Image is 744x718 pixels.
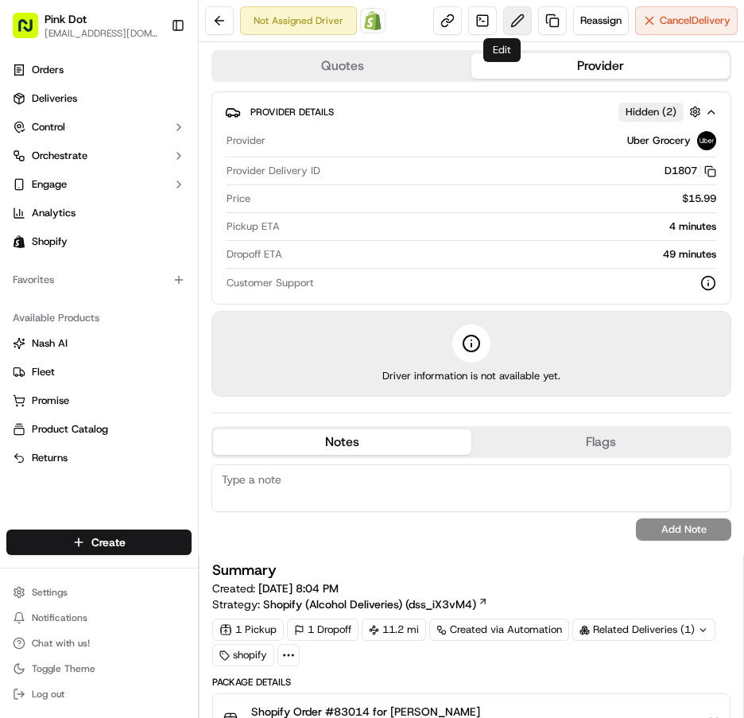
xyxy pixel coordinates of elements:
span: Driver information is not available yet. [382,369,560,383]
span: Analytics [32,206,76,220]
img: David kim [16,231,41,257]
a: Returns [13,451,185,465]
img: 1736555255976-a54dd68f-1ca7-489b-9aae-adbdc363a1c4 [16,152,45,180]
a: Shopify [360,8,386,33]
span: Chat with us! [32,637,90,650]
span: Control [32,120,65,134]
span: Price [227,192,250,206]
a: 💻API Documentation [128,349,262,378]
button: Toggle Theme [6,658,192,680]
div: Edit [483,38,521,62]
span: Provider [227,134,265,148]
img: 8571987876998_91fb9ceb93ad5c398215_72.jpg [33,152,62,180]
span: API Documentation [150,355,255,371]
div: 1 Pickup [212,619,284,641]
span: Hidden ( 2 ) [626,105,676,119]
span: Log out [32,688,64,701]
span: Notifications [32,611,87,624]
a: Powered byPylon [112,394,192,406]
button: Promise [6,388,192,413]
span: Provider Delivery ID [227,164,320,178]
span: Customer Support [227,276,314,290]
input: Got a question? Start typing here... [41,103,286,119]
button: Control [6,114,192,140]
span: [DATE] 8:04 PM [258,581,339,596]
button: Fleet [6,359,192,385]
span: Pylon [158,394,192,406]
div: Package Details [212,676,730,689]
span: Orchestrate [32,149,87,163]
a: Product Catalog [13,422,185,437]
span: Settings [32,586,68,599]
span: Reassign [580,14,622,28]
span: Shopify (Alcohol Deliveries) (dss_iX3vM4) [263,596,476,612]
span: Shopify [32,235,68,249]
button: Notifications [6,607,192,629]
span: Engage [32,177,67,192]
a: Orders [6,57,192,83]
span: Provider Details [250,106,334,118]
button: Chat with us! [6,632,192,654]
div: We're available if you need us! [72,168,219,180]
a: Fleet [13,365,185,379]
a: Shopify (Alcohol Deliveries) (dss_iX3vM4) [263,596,488,612]
button: Returns [6,445,192,471]
a: Deliveries [6,86,192,111]
div: 49 minutes [289,247,716,262]
div: Start new chat [72,152,261,168]
span: Uber Grocery [627,134,691,148]
span: Returns [32,451,68,465]
span: $15.99 [682,192,716,206]
div: 💻 [134,357,147,370]
span: Created: [212,580,339,596]
button: Flags [471,429,730,455]
button: Provider DetailsHidden (2) [225,99,718,125]
span: Knowledge Base [32,355,122,371]
span: [PERSON_NAME] [49,246,129,259]
button: CancelDelivery [635,6,738,35]
button: Provider [471,53,730,79]
button: Notes [213,429,471,455]
button: Product Catalog [6,417,192,442]
button: Engage [6,172,192,197]
div: Available Products [6,305,192,331]
span: [DATE] [141,289,173,302]
button: Pink Dot [45,11,87,27]
a: Created via Automation [429,619,569,641]
div: 1 Dropoff [287,619,358,641]
span: Dropoff ETA [227,247,282,262]
span: Deliveries [32,91,77,106]
button: Orchestrate [6,143,192,169]
a: Promise [13,394,185,408]
button: D1807 [665,164,716,178]
button: Reassign [573,6,629,35]
span: Orders [32,63,64,77]
img: Nash [16,16,48,48]
div: Related Deliveries (1) [572,619,715,641]
button: Pink Dot[EMAIL_ADDRESS][DOMAIN_NAME] [6,6,165,45]
span: Nash AI [32,336,68,351]
button: Nash AI [6,331,192,356]
button: Create [6,530,192,555]
span: Product Catalog [32,422,108,437]
div: 11.2 mi [362,619,426,641]
span: • [132,246,138,259]
a: Analytics [6,200,192,226]
button: Hidden (2) [618,102,705,122]
a: Shopify [6,229,192,254]
button: Settings [6,581,192,604]
span: [PERSON_NAME] [49,289,129,302]
div: Favorites [6,267,192,293]
span: [DATE] [141,246,173,259]
button: See all [246,204,289,223]
span: Pickup ETA [227,219,280,234]
span: • [132,289,138,302]
img: David kim [16,274,41,300]
button: Log out [6,683,192,705]
button: [EMAIL_ADDRESS][DOMAIN_NAME] [45,27,158,40]
span: Cancel Delivery [660,14,730,28]
button: Start new chat [270,157,289,176]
